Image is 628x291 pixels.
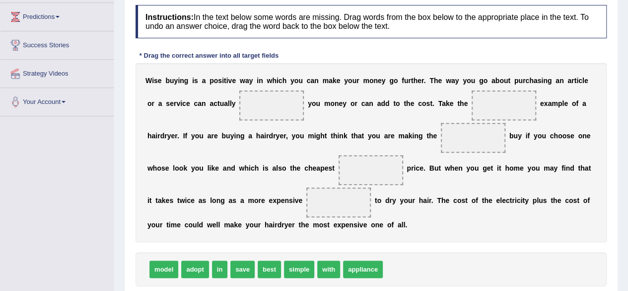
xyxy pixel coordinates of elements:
[194,77,198,85] b: s
[245,77,249,85] b: a
[339,132,344,140] b: n
[463,77,467,85] b: y
[438,77,442,85] b: e
[438,99,442,107] b: T
[276,164,278,172] b: l
[295,132,300,140] b: o
[224,77,226,85] b: t
[312,164,316,172] b: e
[525,77,529,85] b: c
[217,99,220,107] b: t
[396,99,400,107] b: o
[166,99,170,107] b: s
[544,99,548,107] b: x
[180,99,182,107] b: i
[514,77,519,85] b: p
[320,164,325,172] b: p
[446,77,451,85] b: w
[329,77,333,85] b: a
[157,164,161,172] b: o
[578,132,582,140] b: o
[542,132,546,140] b: u
[214,132,218,140] b: e
[405,132,409,140] b: a
[145,77,152,85] b: W
[325,164,329,172] b: e
[426,132,429,140] b: t
[418,99,422,107] b: c
[151,132,155,140] b: a
[394,77,398,85] b: o
[227,164,231,172] b: n
[333,132,338,140] b: h
[175,132,177,140] b: r
[369,99,373,107] b: n
[272,164,276,172] b: a
[222,77,224,85] b: i
[183,164,187,172] b: k
[348,77,352,85] b: o
[300,132,304,140] b: u
[165,164,169,172] b: e
[0,60,114,85] a: Strategy Videos
[540,99,544,107] b: e
[195,164,200,172] b: o
[525,132,527,140] b: i
[529,77,534,85] b: h
[213,99,217,107] b: c
[554,132,558,140] b: h
[543,77,548,85] b: n
[170,99,174,107] b: e
[176,99,180,107] b: v
[211,164,215,172] b: k
[344,132,348,140] b: k
[182,99,186,107] b: c
[179,164,184,172] b: o
[556,77,559,85] b: a
[260,132,264,140] b: a
[220,99,224,107] b: u
[307,77,311,85] b: c
[296,164,300,172] b: e
[239,91,304,120] span: Drop target
[147,164,153,172] b: w
[389,77,394,85] b: g
[582,132,587,140] b: n
[136,5,607,38] h4: In the text below some words are missing. Drag words from the box below to the appropriate place ...
[518,77,523,85] b: u
[195,132,200,140] b: o
[320,132,325,140] b: h
[276,132,279,140] b: y
[381,99,385,107] b: d
[263,164,265,172] b: i
[410,99,414,107] b: e
[412,132,414,140] b: i
[223,164,227,172] b: a
[239,164,244,172] b: w
[230,99,232,107] b: l
[251,164,255,172] b: c
[393,99,396,107] b: t
[308,164,313,172] b: h
[548,99,552,107] b: a
[180,77,184,85] b: n
[332,164,335,172] b: t
[558,132,562,140] b: o
[244,164,249,172] b: h
[419,132,423,140] b: g
[586,132,590,140] b: e
[365,99,369,107] b: a
[228,77,232,85] b: v
[234,132,236,140] b: i
[541,77,543,85] b: i
[534,77,538,85] b: a
[161,164,165,172] b: s
[328,164,332,172] b: s
[164,132,167,140] b: r
[337,132,339,140] b: i
[572,99,576,107] b: o
[202,99,206,107] b: n
[265,164,269,172] b: s
[471,77,476,85] b: u
[191,132,195,140] b: y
